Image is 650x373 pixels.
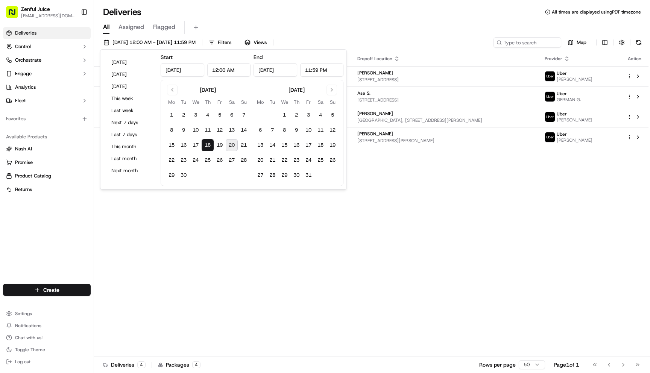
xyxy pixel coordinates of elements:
img: uber-new-logo.jpeg [545,71,555,81]
button: 16 [290,139,302,151]
a: Powered byPylon [53,127,91,133]
th: Friday [302,98,314,106]
th: Thursday [202,98,214,106]
span: Map [577,39,586,46]
button: Notifications [3,320,91,331]
span: [PERSON_NAME] [557,117,592,123]
th: Wednesday [278,98,290,106]
div: 4 [137,361,146,368]
button: Engage [3,68,91,80]
button: 29 [278,169,290,181]
span: [PERSON_NAME] [357,111,393,117]
a: Returns [6,186,88,193]
a: Analytics [3,81,91,93]
img: uber-new-logo.jpeg [545,92,555,102]
button: 6 [254,124,266,136]
span: Knowledge Base [15,109,58,117]
span: Provider [545,56,562,62]
span: Create [43,286,59,294]
th: Monday [254,98,266,106]
div: 4 [192,361,200,368]
span: Settings [15,311,32,317]
button: 19 [214,139,226,151]
button: 15 [166,139,178,151]
span: Returns [15,186,32,193]
button: 4 [202,109,214,121]
button: 28 [266,169,278,181]
a: Nash AI [6,146,88,152]
button: Settings [3,308,91,319]
button: Nash AI [3,143,91,155]
button: Log out [3,356,91,367]
h1: Deliveries [103,6,141,18]
button: 5 [327,109,339,121]
th: Sunday [327,98,339,106]
span: Log out [15,359,30,365]
div: Start new chat [26,72,123,79]
span: Engage [15,70,32,77]
button: 8 [166,124,178,136]
span: [PERSON_NAME] [557,76,592,82]
span: Notifications [15,323,41,329]
span: Chat with us! [15,335,43,341]
button: 20 [254,154,266,166]
span: Uber [557,131,567,137]
button: 13 [254,139,266,151]
img: uber-new-logo.jpeg [545,132,555,142]
span: Dropoff Location [357,56,392,62]
button: Chat with us! [3,332,91,343]
span: Control [15,43,31,50]
button: 30 [178,169,190,181]
button: 9 [178,124,190,136]
th: Tuesday [266,98,278,106]
button: 1 [166,109,178,121]
span: Orchestrate [15,57,41,64]
button: Control [3,41,91,53]
input: Type to search [494,37,561,48]
button: This month [108,141,153,152]
input: Got a question? Start typing here... [20,49,135,56]
button: 16 [178,139,190,151]
input: Date [254,63,297,77]
span: GERMAN G. [557,97,581,103]
div: Packages [158,361,200,368]
img: Nash [8,8,23,23]
img: 1736555255976-a54dd68f-1ca7-489b-9aae-adbdc363a1c4 [8,72,21,85]
th: Saturday [314,98,327,106]
button: Start new chat [128,74,137,83]
button: 21 [238,139,250,151]
th: Saturday [226,98,238,106]
button: Map [564,37,590,48]
span: Flagged [153,23,175,32]
span: [STREET_ADDRESS] [357,77,533,83]
button: 6 [226,109,238,121]
button: 27 [226,154,238,166]
button: [DATE] [108,69,153,80]
button: 31 [302,169,314,181]
button: Last month [108,153,153,164]
button: 22 [166,154,178,166]
a: Deliveries [3,27,91,39]
button: This week [108,93,153,104]
span: Product Catalog [15,173,51,179]
p: Rows per page [479,361,516,368]
a: Promise [6,159,88,166]
div: We're available if you need us! [26,79,95,85]
span: [STREET_ADDRESS] [357,97,533,103]
span: Ase S. [357,90,371,96]
button: [DATE] 12:00 AM - [DATE] 11:59 PM [100,37,199,48]
button: [DATE] [108,81,153,92]
span: Assigned [118,23,144,32]
div: 📗 [8,110,14,116]
button: Promise [3,156,91,168]
button: 30 [290,169,302,181]
th: Thursday [290,98,302,106]
span: All [103,23,109,32]
span: Promise [15,159,33,166]
span: [GEOGRAPHIC_DATA], [STREET_ADDRESS][PERSON_NAME] [357,117,533,123]
div: Favorites [3,113,91,125]
button: Toggle Theme [3,344,91,355]
button: 19 [327,139,339,151]
button: Create [3,284,91,296]
span: [DATE] 12:00 AM - [DATE] 11:59 PM [112,39,196,46]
